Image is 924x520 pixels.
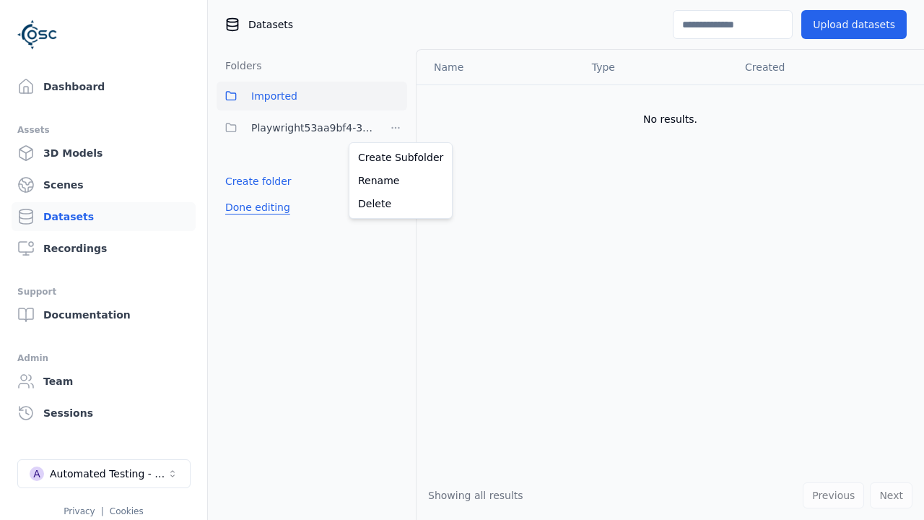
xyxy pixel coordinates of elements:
a: Rename [352,169,449,192]
a: Create Subfolder [352,146,449,169]
a: Delete [352,192,449,215]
